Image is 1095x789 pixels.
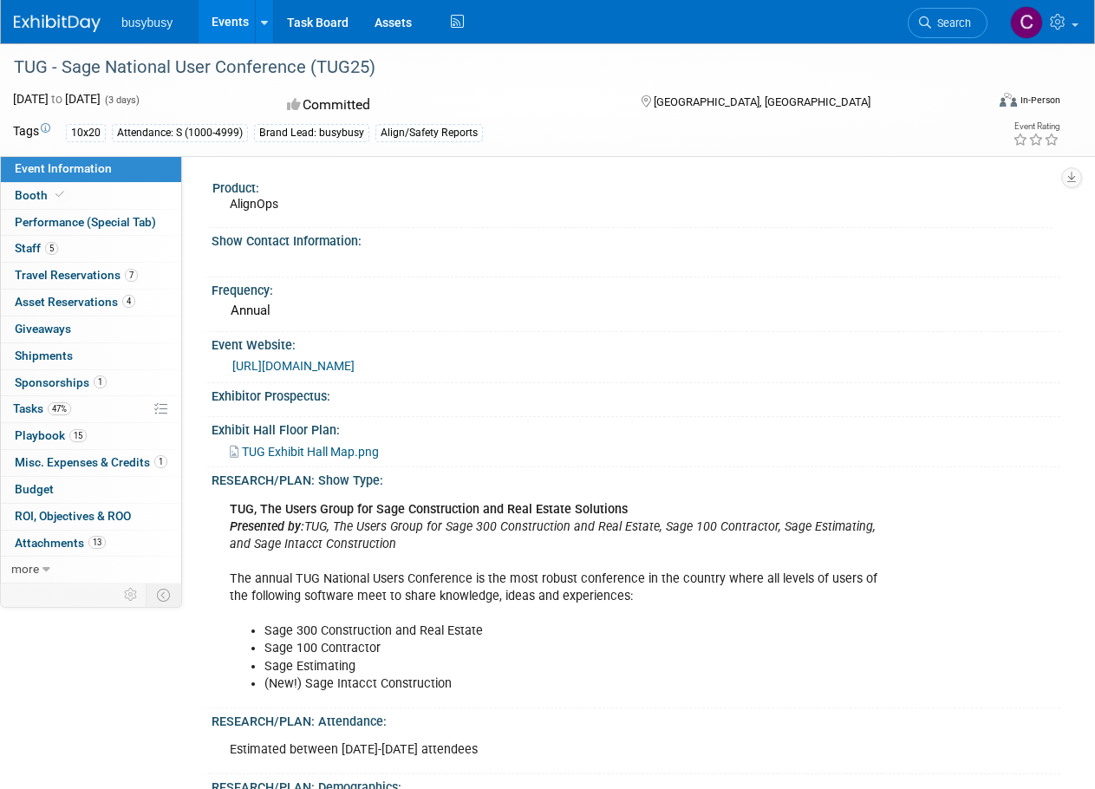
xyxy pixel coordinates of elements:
a: Search [908,8,987,38]
a: Sponsorships1 [1,370,181,396]
span: Travel Reservations [15,268,138,282]
div: Frequency: [212,277,1060,299]
a: Attachments13 [1,531,181,557]
li: Sage 300 Construction and Real Estate [264,623,881,640]
span: Playbook [15,428,87,442]
div: Estimated between [DATE]-[DATE] attendees [218,733,891,767]
span: 4 [122,295,135,308]
td: Personalize Event Tab Strip [116,584,147,606]
td: Toggle Event Tabs [147,584,182,606]
a: Tasks47% [1,396,181,422]
span: [DATE] [DATE] [13,92,101,106]
span: Budget [15,482,54,496]
span: AlignOps [230,197,278,211]
span: [GEOGRAPHIC_DATA], [GEOGRAPHIC_DATA] [654,95,870,108]
a: more [1,557,181,583]
div: Exhibit Hall Floor Plan: [212,417,1060,439]
img: Collin Larson [1010,6,1043,39]
a: Event Information [1,156,181,182]
span: TUG Exhibit Hall Map.png [242,445,379,459]
span: Booth [15,188,68,202]
span: Asset Reservations [15,295,135,309]
b: TUG, The Users Group for Sage Construction and Real Estate Solutions [230,502,628,517]
a: TUG Exhibit Hall Map.png [230,445,379,459]
a: Performance (Special Tab) [1,210,181,236]
span: 15 [69,429,87,442]
div: In-Person [1020,94,1060,107]
span: 1 [94,375,107,388]
td: Tags [13,122,50,142]
a: Playbook15 [1,423,181,449]
a: [URL][DOMAIN_NAME] [232,359,355,373]
span: Staff [15,241,58,255]
i: TUG, The Users Group for Sage 300 Construction and Real Estate, Sage 100 Contractor, Sage Estimat... [230,519,876,551]
a: Budget [1,477,181,503]
span: busybusy [121,16,173,29]
span: 7 [125,269,138,282]
span: more [11,562,39,576]
img: Format-Inperson.png [1000,93,1017,107]
div: Exhibitor Prospectus: [212,383,1060,405]
a: ROI, Objectives & ROO [1,504,181,530]
span: Shipments [15,349,73,362]
div: Show Contact Information: [212,228,1060,250]
span: Sponsorships [15,375,107,389]
a: Booth [1,183,181,209]
div: RESEARCH/PLAN: Attendance: [212,708,1060,730]
a: Shipments [1,343,181,369]
span: Giveaways [15,322,71,336]
span: Tasks [13,401,71,415]
div: Attendance: S (1000-4999) [112,124,248,142]
span: 47% [48,402,71,415]
div: Event Format [908,90,1060,116]
span: Performance (Special Tab) [15,215,156,229]
span: 5 [45,242,58,255]
div: Brand Lead: busybusy [254,124,369,142]
span: Misc. Expenses & Credits [15,455,167,469]
div: Annual [225,297,1047,324]
a: Travel Reservations7 [1,263,181,289]
span: 1 [154,455,167,468]
span: 13 [88,536,106,549]
i: Booth reservation complete [55,190,64,199]
span: Event Information [15,161,112,175]
span: ROI, Objectives & ROO [15,509,131,523]
div: Align/Safety Reports [375,124,483,142]
span: Search [931,16,971,29]
div: 10x20 [66,124,106,142]
span: to [49,92,65,106]
div: Event Website: [212,332,1060,354]
span: (3 days) [103,95,140,106]
div: TUG - Sage National User Conference (TUG25) [8,52,971,83]
div: Event Rating [1013,122,1059,131]
b: Presented by: [230,519,304,534]
span: Attachments [15,536,106,550]
li: (New!) Sage Intacct Construction [264,675,881,693]
a: Giveaways [1,316,181,342]
div: RESEARCH/PLAN: Show Type: [212,467,1060,489]
img: ExhibitDay [14,15,101,32]
li: Sage Estimating [264,658,881,675]
div: Committed [282,90,614,121]
div: The annual TUG National Users Conference is the most robust conference in the country where all l... [218,492,891,701]
li: Sage 100 Contractor [264,640,881,657]
div: Product: [212,175,1053,197]
a: Asset Reservations4 [1,290,181,316]
a: Staff5 [1,236,181,262]
a: Misc. Expenses & Credits1 [1,450,181,476]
